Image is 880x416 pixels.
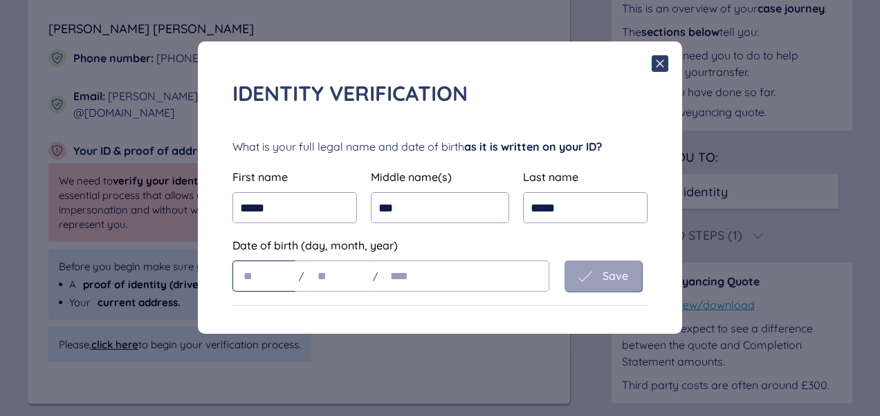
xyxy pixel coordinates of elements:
span: Middle name(s) [371,170,452,184]
span: Date of birth (day, month, year) [232,238,398,252]
span: First name [232,170,288,184]
span: as it is written on your ID? [464,140,602,153]
span: Last name [523,170,578,184]
span: Save [603,270,628,282]
div: / [296,261,306,292]
div: / [370,261,381,292]
span: Identity verification [232,80,468,106]
div: What is your full legal name and date of birth [232,138,648,155]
